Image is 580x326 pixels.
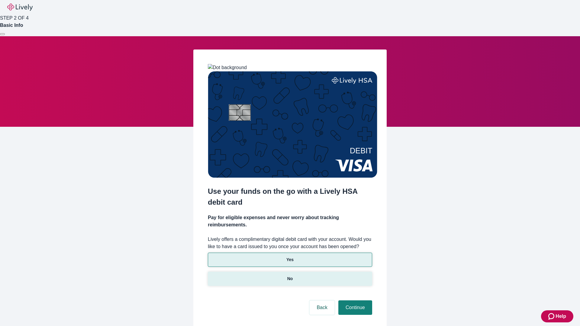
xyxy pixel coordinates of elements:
[309,300,335,315] button: Back
[287,276,293,282] p: No
[541,310,573,322] button: Zendesk support iconHelp
[208,186,372,208] h2: Use your funds on the go with a Lively HSA debit card
[208,64,247,71] img: Dot background
[208,272,372,286] button: No
[338,300,372,315] button: Continue
[208,253,372,267] button: Yes
[556,313,566,320] span: Help
[286,257,294,263] p: Yes
[208,71,377,178] img: Debit card
[208,236,372,250] label: Lively offers a complimentary digital debit card with your account. Would you like to have a card...
[7,4,33,11] img: Lively
[548,313,556,320] svg: Zendesk support icon
[208,214,372,229] h4: Pay for eligible expenses and never worry about tracking reimbursements.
